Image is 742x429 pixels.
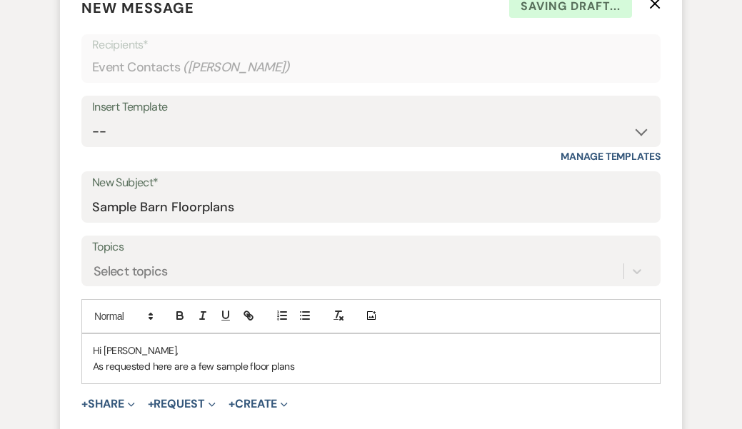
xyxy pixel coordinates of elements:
[93,358,649,374] p: As requested here are a few sample floor plans
[94,261,168,281] div: Select topics
[93,343,649,358] p: Hi [PERSON_NAME],
[92,54,650,81] div: Event Contacts
[92,173,650,193] label: New Subject*
[148,398,216,410] button: Request
[229,398,288,410] button: Create
[148,398,154,410] span: +
[92,36,650,54] p: Recipients*
[92,237,650,258] label: Topics
[92,97,650,118] div: Insert Template
[561,150,661,163] a: Manage Templates
[229,398,235,410] span: +
[81,398,88,410] span: +
[81,398,135,410] button: Share
[183,58,290,77] span: ( [PERSON_NAME] )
